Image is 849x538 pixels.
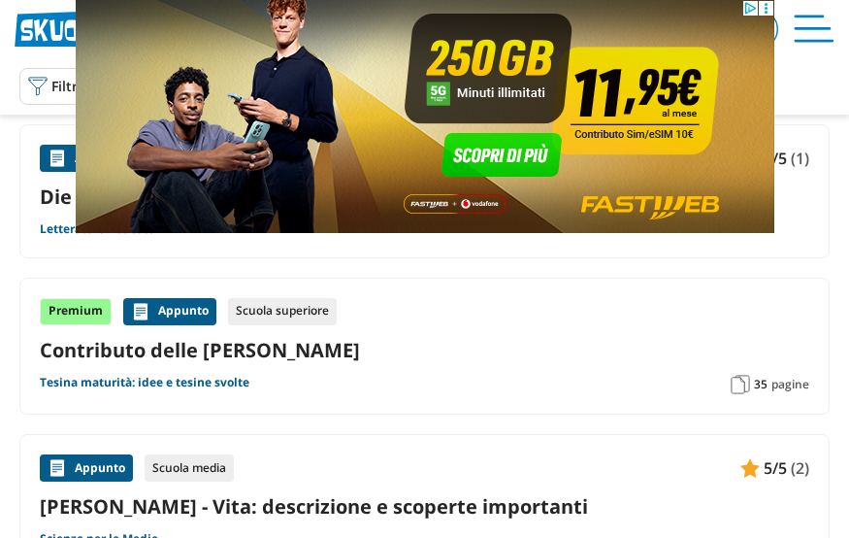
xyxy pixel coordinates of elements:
[145,454,234,482] div: Scuola media
[40,145,133,172] div: Appunto
[40,493,809,520] a: [PERSON_NAME] - Vita: descrizione e scoperte importanti
[764,455,787,481] span: 5/5
[740,458,760,478] img: Appunti contenuto
[40,375,249,390] a: Tesina maturità: idee e tesine svolte
[48,458,67,478] img: Appunti contenuto
[28,77,48,96] img: Filtra filtri mobile
[771,377,809,392] span: pagine
[40,221,155,237] a: Letteratura Tedesca
[791,455,809,481] span: (2)
[791,146,809,171] span: (1)
[40,184,809,210] a: Die innere Zerrissenheit zwischen Liebe und politischer Überzeugung
[48,149,67,168] img: Appunti contenuto
[228,298,337,325] div: Scuola superiore
[123,298,216,325] div: Appunto
[794,9,834,50] img: Menù
[40,298,112,325] div: Premium
[754,377,767,392] span: 35
[40,337,809,363] a: Contributo delle [PERSON_NAME]
[731,375,750,394] img: Pagine
[131,302,150,321] img: Appunti contenuto
[764,146,787,171] span: 3/5
[19,68,94,105] button: Filtra
[40,454,133,482] div: Appunto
